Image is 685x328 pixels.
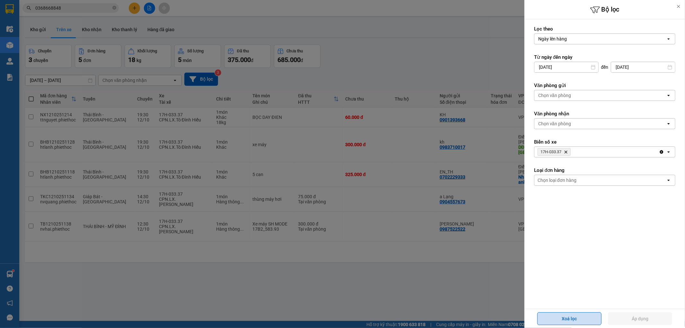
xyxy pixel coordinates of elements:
[538,92,571,99] div: Chọn văn phòng
[537,312,602,325] button: Xoá lọc
[666,93,671,98] svg: open
[60,16,268,24] li: 237 [PERSON_NAME] , [GEOGRAPHIC_DATA]
[60,24,268,32] li: Hotline: 1900 3383, ĐT/Zalo : 0862837383
[666,178,671,183] svg: open
[534,82,675,89] label: Văn phòng gửi
[534,62,598,72] input: Select a date.
[564,150,568,154] svg: Delete
[8,8,40,40] img: logo.jpg
[538,120,571,127] div: Chọn văn phòng
[608,312,672,325] button: Áp dụng
[601,64,609,70] span: đến
[611,62,675,72] input: Select a date.
[8,47,96,68] b: GỬI : VP [GEOGRAPHIC_DATA]
[572,149,573,155] input: Selected 17H-033.37.
[666,36,671,41] svg: open
[666,121,671,126] svg: open
[659,149,664,155] svg: Clear all
[538,177,576,183] div: Chọn loại đơn hàng
[534,111,675,117] label: Văn phòng nhận
[534,167,675,173] label: Loại đơn hàng
[666,149,671,155] svg: open
[534,54,675,60] label: Từ ngày đến ngày
[524,5,685,15] h6: Bộ lọc
[534,139,675,145] label: Biển số xe
[534,26,675,32] label: Lọc theo
[538,36,567,42] div: Ngày lên hàng
[540,149,561,155] span: 17H-033.37
[538,148,571,156] span: 17H-033.37, close by backspace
